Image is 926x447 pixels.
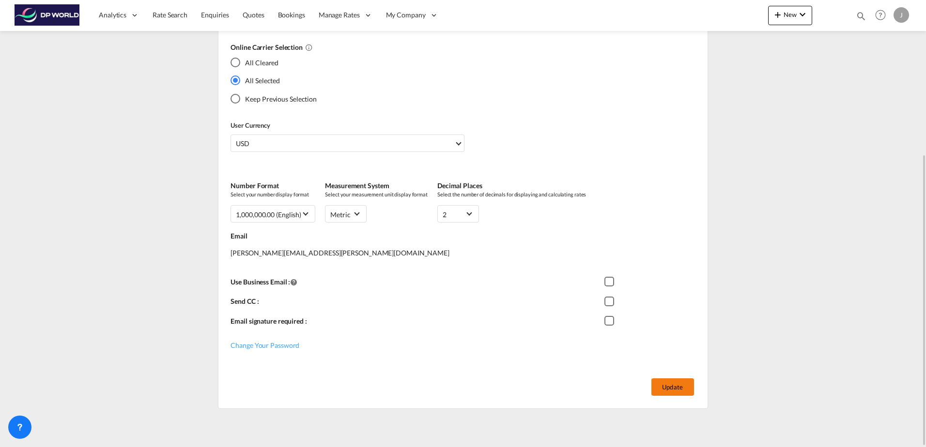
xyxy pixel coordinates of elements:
md-icon: Notification will be sent from this email Id [290,278,298,286]
md-radio-button: Keep Previous Selection [231,93,317,104]
md-icon: icon-chevron-down [797,9,808,20]
div: 2 [443,210,447,219]
div: J [894,7,909,23]
md-icon: icon-plus 400-fg [772,9,784,20]
label: User Currency [231,121,464,130]
span: Change Your Password [231,341,299,349]
md-icon: icon-magnify [856,11,866,21]
md-checkbox: Checkbox 1 [604,297,619,306]
button: Update [651,378,694,396]
span: Enquiries [201,11,229,19]
button: icon-plus 400-fgNewicon-chevron-down [768,6,812,25]
label: Measurement System [325,181,428,191]
span: Rate Search [153,11,187,19]
md-radio-button: All Selected [231,75,317,86]
img: c08ca190194411f088ed0f3ba295208c.png [15,4,80,26]
span: Bookings [278,11,305,19]
span: Quotes [243,11,264,19]
span: My Company [386,10,426,20]
label: Email [231,231,697,241]
div: metric [330,210,350,219]
div: [PERSON_NAME][EMAIL_ADDRESS][PERSON_NAME][DOMAIN_NAME] [231,241,697,275]
md-checkbox: Checkbox 1 [604,316,619,326]
div: Email signature required : [231,314,604,334]
span: New [772,11,808,18]
md-radio-group: Yes [231,57,317,111]
div: 1,000,000.00 (English) [236,210,301,219]
label: Online Carrier Selection [231,43,688,52]
span: Analytics [99,10,126,20]
span: Select the number of decimals for displaying and calculating rates [437,191,586,198]
md-checkbox: Checkbox 1 [604,277,619,287]
div: Help [872,7,894,24]
md-icon: All Cleared : Deselects all online carriers by default.All Selected : Selects all online carriers... [305,44,313,51]
span: Help [872,7,889,23]
label: Decimal Places [437,181,586,191]
span: Manage Rates [319,10,360,20]
span: Select your number display format [231,191,315,198]
div: Send CC : [231,294,604,314]
span: USD [236,139,454,149]
div: Use Business Email : [231,275,604,295]
md-select: Select Currency: $ USDUnited States Dollar [231,134,464,152]
span: Select your measurement unit display format [325,191,428,198]
div: icon-magnify [856,11,866,25]
md-radio-button: All Cleared [231,57,317,67]
label: Number Format [231,181,315,191]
